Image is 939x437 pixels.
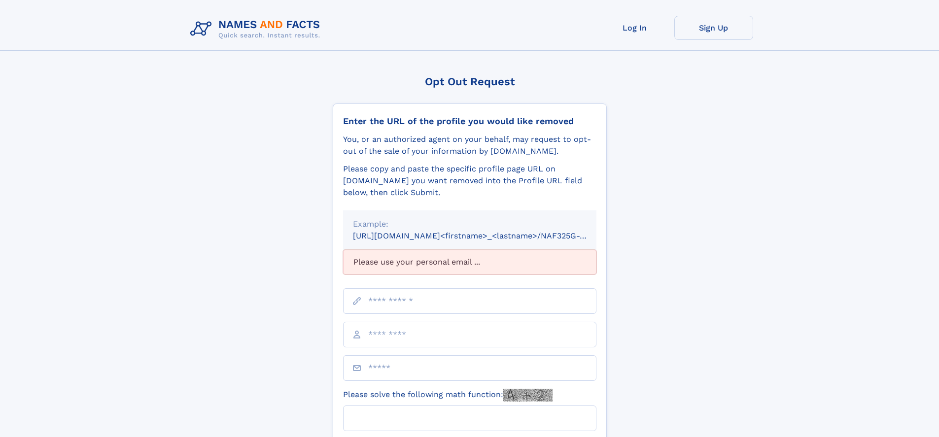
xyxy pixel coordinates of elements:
div: Example: [353,218,587,230]
div: Opt Out Request [333,75,607,88]
div: Please use your personal email ... [343,250,596,274]
a: Log In [595,16,674,40]
div: Enter the URL of the profile you would like removed [343,116,596,127]
div: Please copy and paste the specific profile page URL on [DOMAIN_NAME] you want removed into the Pr... [343,163,596,199]
div: You, or an authorized agent on your behalf, may request to opt-out of the sale of your informatio... [343,134,596,157]
small: [URL][DOMAIN_NAME]<firstname>_<lastname>/NAF325G-xxxxxxxx [353,231,615,240]
label: Please solve the following math function: [343,389,553,402]
img: Logo Names and Facts [186,16,328,42]
a: Sign Up [674,16,753,40]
